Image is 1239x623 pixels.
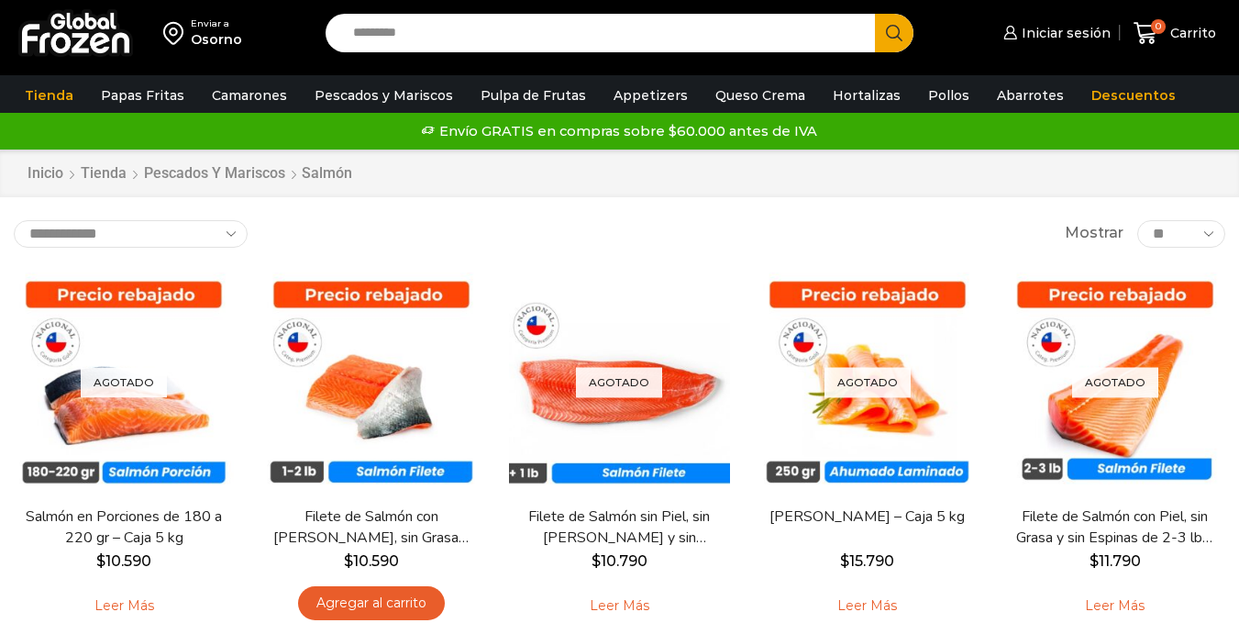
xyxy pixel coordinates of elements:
[840,552,894,570] bdi: 15.790
[840,552,849,570] span: $
[96,552,151,570] bdi: 10.590
[1016,506,1214,549] a: Filete de Salmón con Piel, sin Grasa y sin Espinas de 2-3 lb – Premium – Caja 10 kg
[1082,78,1185,113] a: Descuentos
[999,15,1111,51] a: Iniciar sesión
[471,78,595,113] a: Pulpa de Frutas
[592,552,601,570] span: $
[27,163,64,184] a: Inicio
[769,506,967,528] a: [PERSON_NAME] – Caja 5 kg
[81,367,167,397] p: Agotado
[604,78,697,113] a: Appetizers
[143,163,286,184] a: Pescados y Mariscos
[824,78,910,113] a: Hortalizas
[14,220,248,248] select: Pedido de la tienda
[1072,367,1158,397] p: Agotado
[92,78,194,113] a: Papas Fritas
[576,367,662,397] p: Agotado
[27,163,352,184] nav: Breadcrumb
[305,78,462,113] a: Pescados y Mariscos
[520,506,718,549] a: Filete de Salmón sin Piel, sin [PERSON_NAME] y sin [PERSON_NAME] – Caja 10 Kg
[1151,19,1166,34] span: 0
[875,14,913,52] button: Search button
[25,506,223,549] a: Salmón en Porciones de 180 a 220 gr – Caja 5 kg
[80,163,127,184] a: Tienda
[163,17,191,49] img: address-field-icon.svg
[1129,12,1221,55] a: 0 Carrito
[919,78,979,113] a: Pollos
[272,506,470,549] a: Filete de Salmón con [PERSON_NAME], sin Grasa y sin Espinas 1-2 lb – Caja 10 Kg
[191,17,242,30] div: Enviar a
[1090,552,1099,570] span: $
[592,552,647,570] bdi: 10.790
[1017,24,1111,42] span: Iniciar sesión
[988,78,1073,113] a: Abarrotes
[96,552,105,570] span: $
[298,586,445,620] a: Agregar al carrito: “Filete de Salmón con Piel, sin Grasa y sin Espinas 1-2 lb – Caja 10 Kg”
[1166,24,1216,42] span: Carrito
[344,552,399,570] bdi: 10.590
[1065,223,1123,244] span: Mostrar
[1090,552,1141,570] bdi: 11.790
[203,78,296,113] a: Camarones
[302,164,352,182] h1: Salmón
[191,30,242,49] div: Osorno
[344,552,353,570] span: $
[824,367,911,397] p: Agotado
[706,78,814,113] a: Queso Crema
[16,78,83,113] a: Tienda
